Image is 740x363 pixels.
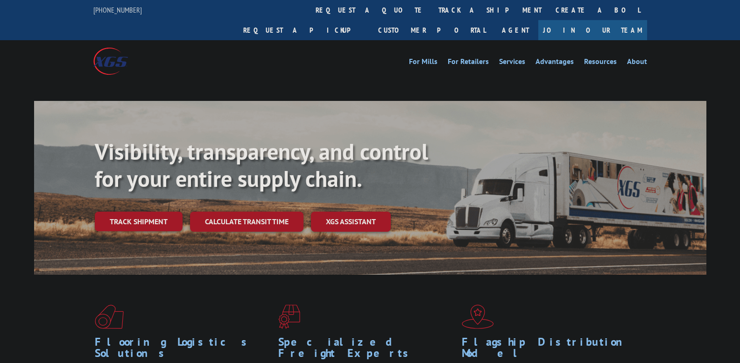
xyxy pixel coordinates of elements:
[371,20,493,40] a: Customer Portal
[538,20,647,40] a: Join Our Team
[409,58,437,68] a: For Mills
[95,137,428,193] b: Visibility, transparency, and control for your entire supply chain.
[584,58,617,68] a: Resources
[448,58,489,68] a: For Retailers
[462,305,494,329] img: xgs-icon-flagship-distribution-model-red
[95,212,183,231] a: Track shipment
[93,5,142,14] a: [PHONE_NUMBER]
[236,20,371,40] a: Request a pickup
[190,212,303,232] a: Calculate transit time
[311,212,391,232] a: XGS ASSISTANT
[536,58,574,68] a: Advantages
[493,20,538,40] a: Agent
[278,305,300,329] img: xgs-icon-focused-on-flooring-red
[627,58,647,68] a: About
[95,305,124,329] img: xgs-icon-total-supply-chain-intelligence-red
[499,58,525,68] a: Services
